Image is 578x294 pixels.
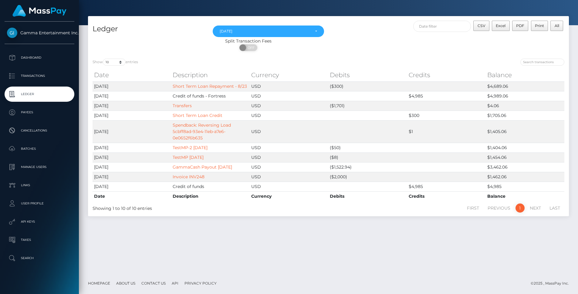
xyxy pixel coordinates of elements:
[220,29,310,34] div: [DATE]
[407,191,486,201] th: Credits
[407,182,486,191] td: $4,985
[486,162,564,172] td: $3,462.06
[250,101,328,111] td: USD
[182,279,219,288] a: Privacy Policy
[486,101,564,111] td: $4.06
[486,81,564,91] td: $4,689.06
[173,164,232,170] a: GammaCash Payout [DATE]
[407,111,486,120] td: $300
[473,21,489,31] button: CSV
[7,90,72,99] p: Ledger
[5,232,74,248] a: Taxes
[535,23,544,28] span: Print
[250,111,328,120] td: USD
[492,21,510,31] button: Excel
[250,91,328,101] td: USD
[7,162,72,172] p: Manage Users
[5,30,74,36] span: Gamma Entertainment Inc.
[328,143,407,152] td: ($50)
[88,38,409,44] div: Split Transaction Fees
[93,91,171,101] td: [DATE]
[486,152,564,162] td: $1,454.06
[250,191,328,201] th: Currency
[7,144,72,153] p: Batches
[93,120,171,143] td: [DATE]
[250,162,328,172] td: USD
[250,120,328,143] td: USD
[250,69,328,81] th: Currency
[5,141,74,156] a: Batches
[5,87,74,102] a: Ledger
[171,69,250,81] th: Description
[250,182,328,191] td: USD
[555,23,559,28] span: All
[5,105,74,120] a: Payees
[93,152,171,162] td: [DATE]
[114,279,138,288] a: About Us
[550,21,563,31] button: All
[486,172,564,182] td: $1,462.06
[173,84,247,89] a: Short Term Loan Repayment - 8/23
[5,178,74,193] a: Links
[5,196,74,211] a: User Profile
[93,24,204,34] h4: Ledger
[7,217,72,226] p: API Keys
[93,101,171,111] td: [DATE]
[93,69,171,81] th: Date
[7,126,72,135] p: Cancellations
[139,279,168,288] a: Contact Us
[93,162,171,172] td: [DATE]
[486,69,564,81] th: Balance
[250,172,328,182] td: USD
[93,191,171,201] th: Date
[515,203,525,213] a: 1
[93,143,171,152] td: [DATE]
[520,59,564,66] input: Search transactions
[5,123,74,138] a: Cancellations
[328,81,407,91] td: ($300)
[328,152,407,162] td: ($8)
[7,235,72,244] p: Taxes
[5,214,74,229] a: API Keys
[86,279,113,288] a: Homepage
[478,23,485,28] span: CSV
[328,191,407,201] th: Debits
[5,251,74,266] a: Search
[12,5,66,17] img: MassPay Logo
[486,143,564,152] td: $1,404.06
[7,28,17,38] img: Gamma Entertainment Inc.
[516,23,524,28] span: PDF
[7,254,72,263] p: Search
[173,103,192,108] a: Transfers
[171,91,250,101] td: Credit of funds - Fortress
[486,182,564,191] td: $4,985
[93,111,171,120] td: [DATE]
[486,91,564,101] td: $4,989.06
[7,108,72,117] p: Payees
[407,69,486,81] th: Credits
[486,111,564,120] td: $1,705.06
[531,21,548,31] button: Print
[328,101,407,111] td: ($1,701)
[328,69,407,81] th: Debits
[93,172,171,182] td: [DATE]
[250,81,328,91] td: USD
[407,120,486,143] td: $1
[413,21,471,32] input: Date filter
[496,23,505,28] span: Excel
[243,44,258,51] span: OFF
[173,113,222,118] a: Short Term Loan Credit
[512,21,529,31] button: PDF
[531,280,573,287] div: © 2025 , MassPay Inc.
[486,120,564,143] td: $1,405.06
[5,68,74,84] a: Transactions
[171,191,250,201] th: Description
[7,181,72,190] p: Links
[171,182,250,191] td: Credit of funds
[173,174,204,179] a: Invoice INV248
[5,159,74,175] a: Manage Users
[486,191,564,201] th: Balance
[7,71,72,80] p: Transactions
[7,53,72,62] p: Dashboard
[328,172,407,182] td: ($2,000)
